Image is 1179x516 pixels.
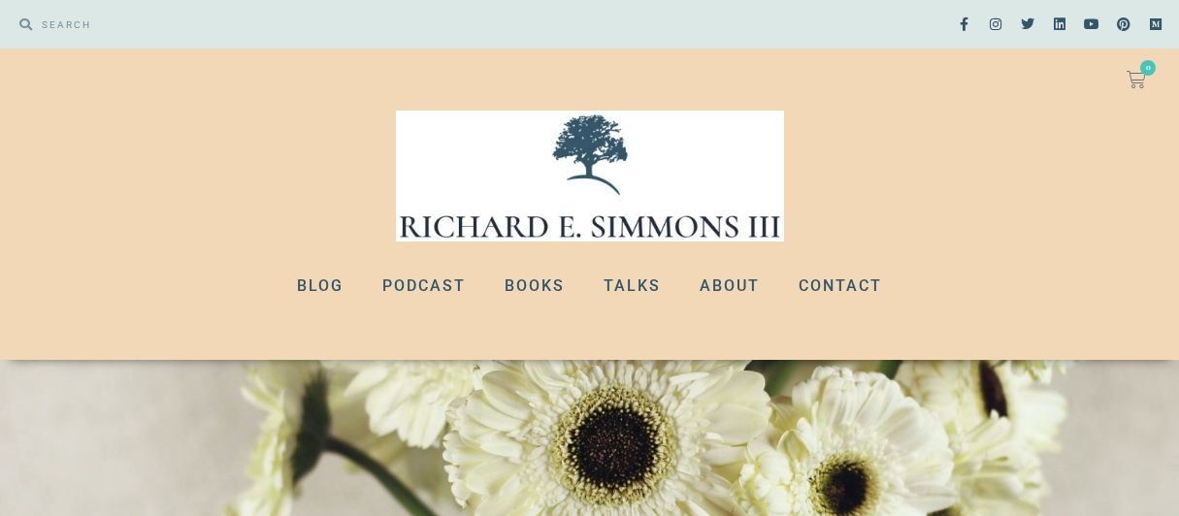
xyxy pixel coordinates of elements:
input: SEARCH [32,10,580,39]
a: About [680,261,779,311]
a: Books [485,261,584,311]
a: Blog [278,261,363,311]
a: 0 [1103,58,1169,101]
span: 0 [1140,60,1156,76]
a: Talks [584,261,680,311]
a: Podcast [363,261,485,311]
a: Contact [779,261,901,311]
